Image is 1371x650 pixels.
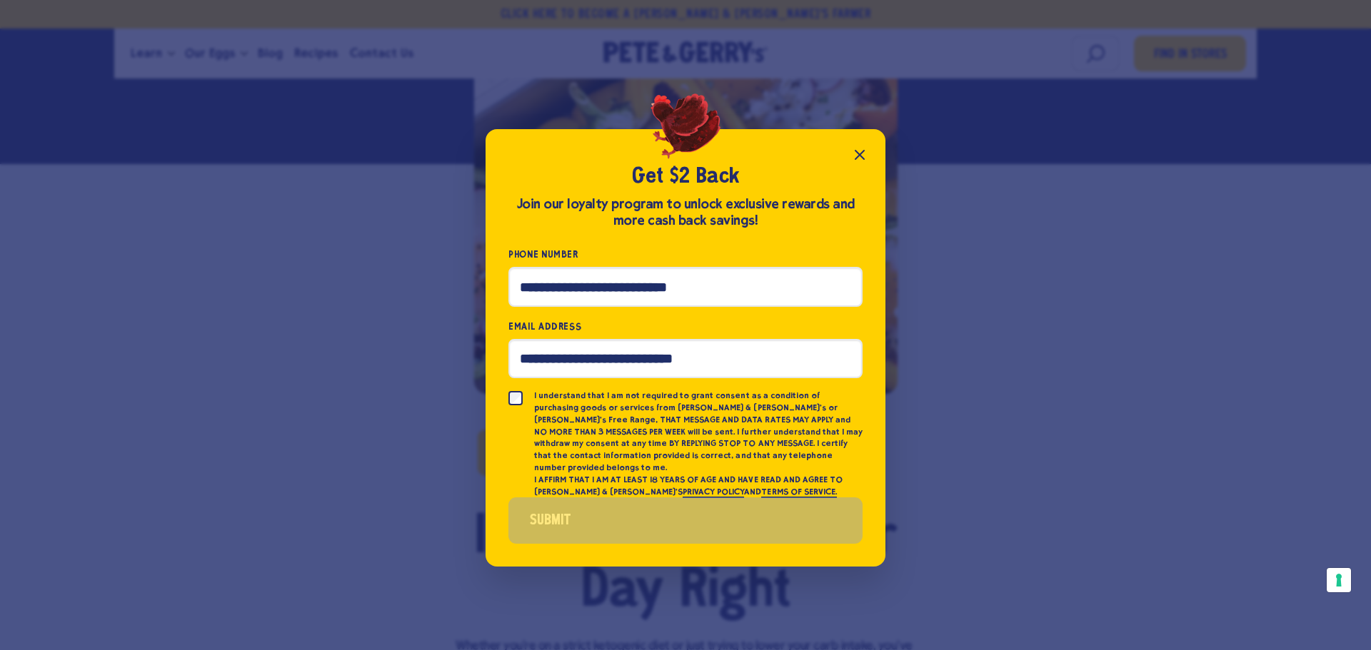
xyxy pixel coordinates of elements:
button: Close popup [845,141,874,169]
input: I understand that I am not required to grant consent as a condition of purchasing goods or servic... [508,391,523,405]
a: PRIVACY POLICY [683,487,744,498]
button: Your consent preferences for tracking technologies [1327,568,1351,592]
p: I understand that I am not required to grant consent as a condition of purchasing goods or servic... [534,390,863,474]
h2: Get $2 Back [508,163,863,191]
button: Submit [508,497,863,544]
div: Join our loyalty program to unlock exclusive rewards and more cash back savings! [508,196,863,229]
label: Phone Number [508,246,863,263]
p: I AFFIRM THAT I AM AT LEAST 18 YEARS OF AGE AND HAVE READ AND AGREE TO [PERSON_NAME] & [PERSON_NA... [534,474,863,498]
label: Email Address [508,318,863,335]
a: TERMS OF SERVICE. [761,487,836,498]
